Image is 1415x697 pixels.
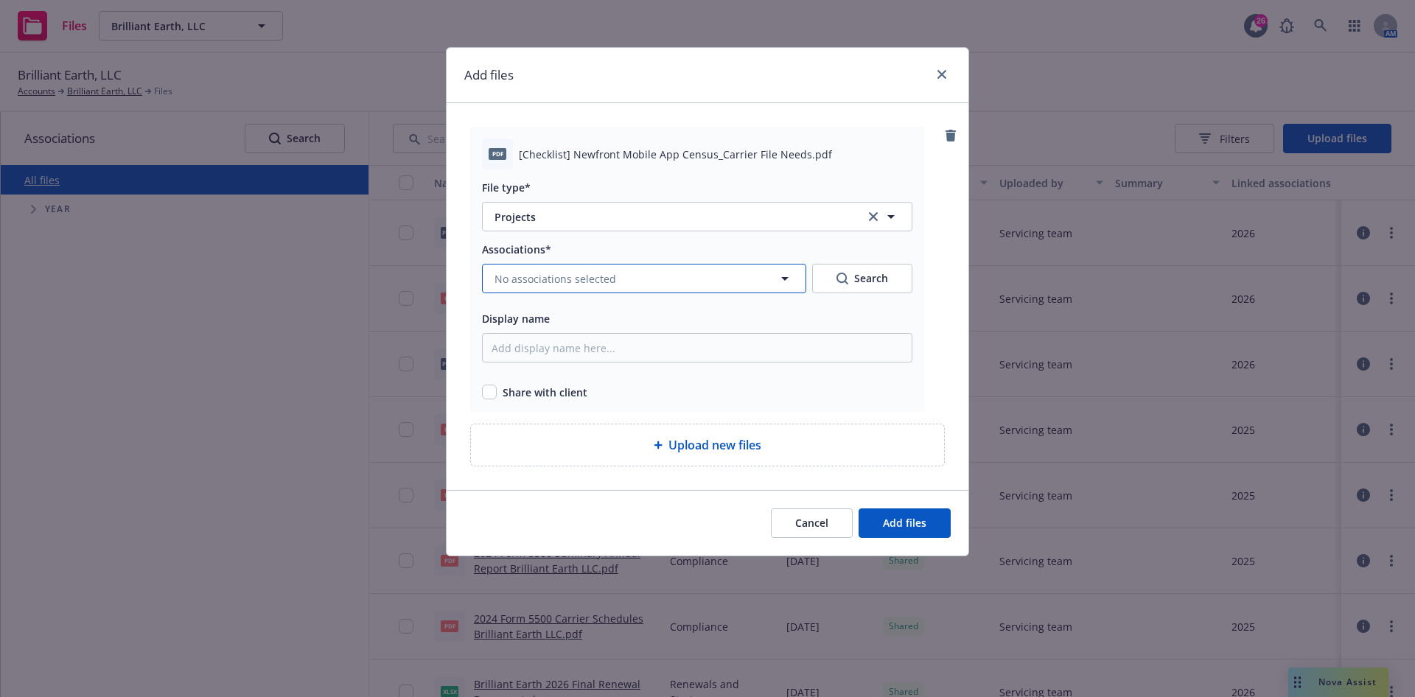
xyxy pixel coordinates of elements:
button: Add files [859,508,951,538]
div: Upload new files [470,424,945,466]
span: Projects [495,209,843,225]
button: No associations selected [482,264,806,293]
input: Add display name here... [482,333,912,362]
span: File type* [482,181,531,195]
span: Share with client [503,385,587,400]
a: clear selection [864,208,882,225]
span: Display name [482,312,550,326]
span: No associations selected [495,271,616,287]
a: close [933,66,951,83]
div: Search [836,265,888,293]
button: SearchSearch [812,264,912,293]
button: Projectsclear selection [482,202,912,231]
span: pdf [489,148,506,159]
span: Associations* [482,242,551,256]
span: Upload new files [668,436,761,454]
span: Cancel [795,516,828,530]
svg: Search [836,273,848,284]
a: remove [942,127,960,144]
button: Cancel [771,508,853,538]
span: Add files [883,516,926,530]
h1: Add files [464,66,514,85]
span: [Checklist] Newfront Mobile App Census_Carrier File Needs.pdf [519,147,832,162]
